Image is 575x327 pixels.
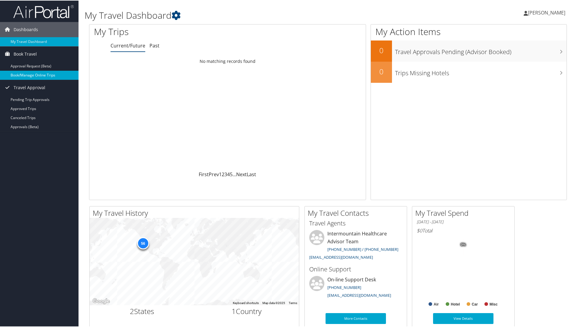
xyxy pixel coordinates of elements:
[93,207,299,218] h2: My Travel History
[14,46,37,61] span: Book Travel
[417,219,510,224] h6: [DATE] - [DATE]
[262,301,285,304] span: Map data ©2025
[395,65,567,77] h3: Trips Missing Hotels
[472,302,478,306] text: Car
[371,61,567,82] a: 0Trips Missing Hotels
[395,44,567,56] h3: Travel Approvals Pending (Advisor Booked)
[230,170,233,177] a: 5
[233,170,236,177] span: …
[306,229,405,262] li: Intermountain Healthcare Advisor Team
[371,25,567,37] h1: My Action Items
[94,25,246,37] h1: My Trips
[91,297,111,305] img: Google
[434,302,439,306] text: Air
[309,219,402,227] h3: Travel Agents
[306,275,405,300] li: On-line Support Desk
[199,170,209,177] a: First
[14,21,38,37] span: Dashboards
[137,237,149,249] div: 56
[327,246,398,251] a: [PHONE_NUMBER] / [PHONE_NUMBER]
[232,306,236,316] span: 1
[327,284,361,290] a: [PHONE_NUMBER]
[490,302,498,306] text: Misc
[371,66,392,76] h2: 0
[289,301,297,304] a: Terms (opens in new tab)
[209,170,219,177] a: Prev
[85,8,409,21] h1: My Travel Dashboard
[528,9,565,15] span: [PERSON_NAME]
[326,312,386,323] a: More Contacts
[415,207,514,218] h2: My Travel Spend
[91,297,111,305] a: Open this area in Google Maps (opens a new window)
[451,302,460,306] text: Hotel
[130,306,134,316] span: 2
[236,170,247,177] a: Next
[417,227,422,233] span: $0
[233,300,259,305] button: Keyboard shortcuts
[94,306,190,316] h2: States
[309,264,402,273] h3: Online Support
[149,42,159,48] a: Past
[224,170,227,177] a: 3
[417,227,510,233] h6: Total
[247,170,256,177] a: Last
[371,40,567,61] a: 0Travel Approvals Pending (Advisor Booked)
[433,312,493,323] a: View Details
[13,4,74,18] img: airportal-logo.png
[222,170,224,177] a: 2
[371,45,392,55] h2: 0
[461,242,466,246] tspan: 0%
[111,42,145,48] a: Current/Future
[199,306,295,316] h2: Country
[14,79,45,95] span: Travel Approval
[309,254,373,259] a: [EMAIL_ADDRESS][DOMAIN_NAME]
[227,170,230,177] a: 4
[89,55,366,66] td: No matching records found
[308,207,407,218] h2: My Travel Contacts
[327,292,391,297] a: [EMAIL_ADDRESS][DOMAIN_NAME]
[524,3,571,21] a: [PERSON_NAME]
[219,170,222,177] a: 1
